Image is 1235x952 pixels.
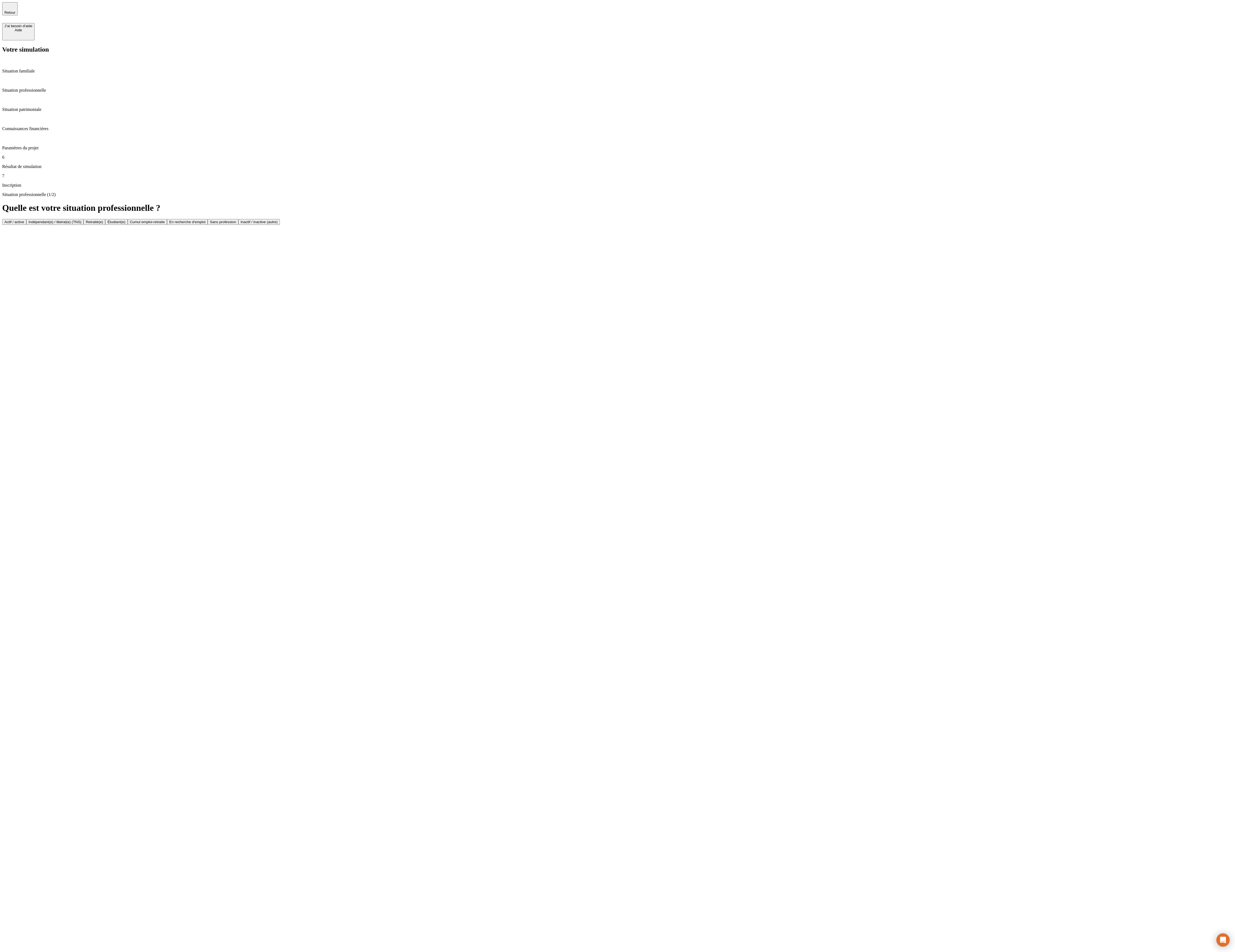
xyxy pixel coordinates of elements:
[2,2,18,15] button: Retour
[128,219,167,225] button: Cumul emploi-retraite
[238,219,280,225] button: Inactif / inactive (autre)
[4,28,32,32] div: Aide
[2,173,1233,178] p: 7
[2,183,1233,188] p: Inscription
[169,220,205,224] div: En recherche d'emploi
[26,219,84,225] button: Indépendant(e) / libéral(e) (TNS)
[4,24,32,28] div: J’ai besoin d'aide
[83,219,105,225] button: Retraité(e)
[1216,933,1230,947] div: Ouvrir le Messenger Intercom
[241,220,278,224] div: Inactif / inactive (autre)
[2,46,1233,53] h2: Votre simulation
[4,10,15,15] span: Retour
[105,219,127,225] button: Étudiant(e)
[2,203,1233,213] h1: Quelle est votre situation professionnelle ?
[29,220,82,224] div: Indépendant(e) / libéral(e) (TNS)
[208,219,238,225] button: Sans profession
[4,220,24,224] div: Actif / active
[2,107,1233,112] p: Situation patrimoniale
[2,126,1233,131] p: Connaissances financières
[2,23,35,40] button: J’ai besoin d'aideAide
[2,155,1233,160] p: 6
[2,145,1233,150] p: Paramètres du projet
[130,220,165,224] div: Cumul emploi-retraite
[86,220,103,224] div: Retraité(e)
[2,219,26,225] button: Actif / active
[2,192,1233,197] p: Situation professionnelle (1/2)
[107,220,125,224] div: Étudiant(e)
[167,219,208,225] button: En recherche d'emploi
[210,220,236,224] div: Sans profession
[2,69,1233,74] p: Situation familiale
[2,88,1233,93] p: Situation professionnelle
[2,164,1233,169] p: Résultat de simulation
